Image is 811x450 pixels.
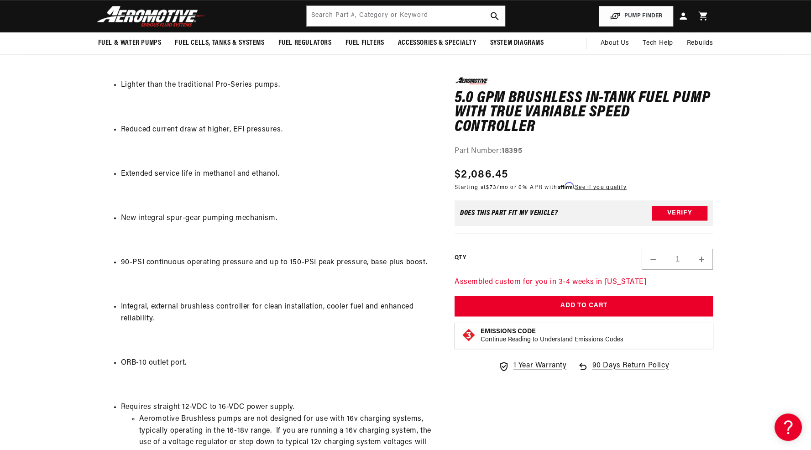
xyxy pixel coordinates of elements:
[636,32,680,54] summary: Tech Help
[121,79,432,91] li: Lighter than the traditional Pro-Series pumps.
[455,183,627,192] p: Starting at /mo or 0% APR with .
[490,38,544,48] span: System Diagrams
[307,6,505,26] input: Search by Part Number, Category or Keyword
[455,91,713,135] h1: 5.0 GPM Brushless In-Tank Fuel Pump with True Variable Speed Controller
[460,210,558,217] div: Does This part fit My vehicle?
[600,40,629,47] span: About Us
[121,301,432,324] li: Integral, external brushless controller for clean installation, cooler fuel and enhanced reliabil...
[339,32,391,54] summary: Fuel Filters
[121,213,432,225] li: New integral spur-gear pumping mechanism.
[272,32,339,54] summary: Fuel Regulators
[486,185,497,190] span: $73
[455,296,713,317] button: Add to Cart
[121,357,432,369] li: ORB-10 outlet port.
[398,38,476,48] span: Accessories & Specialty
[121,257,432,269] li: 90-PSI continuous operating pressure and up to 150-PSI peak pressure, base plus boost.
[461,328,476,342] img: Emissions code
[345,38,384,48] span: Fuel Filters
[577,360,669,381] a: 90 Days Return Policy
[91,32,168,54] summary: Fuel & Water Pumps
[278,38,332,48] span: Fuel Regulators
[94,5,209,27] img: Aeromotive
[513,360,566,372] span: 1 Year Warranty
[680,32,720,54] summary: Rebuilds
[498,360,566,372] a: 1 Year Warranty
[599,6,673,26] button: PUMP FINDER
[121,124,432,136] li: Reduced current draw at higher, EFI pressures.
[502,148,522,155] strong: 18395
[481,328,623,344] button: Emissions CodeContinue Reading to Understand Emissions Codes
[455,146,713,158] div: Part Number:
[687,38,713,48] span: Rebuilds
[575,185,627,190] a: See if you qualify - Learn more about Affirm Financing (opens in modal)
[643,38,673,48] span: Tech Help
[483,32,551,54] summary: System Diagrams
[175,38,264,48] span: Fuel Cells, Tanks & Systems
[593,32,636,54] a: About Us
[592,360,669,381] span: 90 Days Return Policy
[481,328,536,335] strong: Emissions Code
[98,38,162,48] span: Fuel & Water Pumps
[485,6,505,26] button: search button
[652,206,707,221] button: Verify
[455,255,466,262] label: QTY
[168,32,271,54] summary: Fuel Cells, Tanks & Systems
[558,183,574,189] span: Affirm
[455,277,713,289] p: Assembled custom for you in 3-4 weeks in [US_STATE]
[481,336,623,344] p: Continue Reading to Understand Emissions Codes
[455,167,508,183] span: $2,086.45
[391,32,483,54] summary: Accessories & Specialty
[121,168,432,180] li: Extended service life in methanol and ethanol.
